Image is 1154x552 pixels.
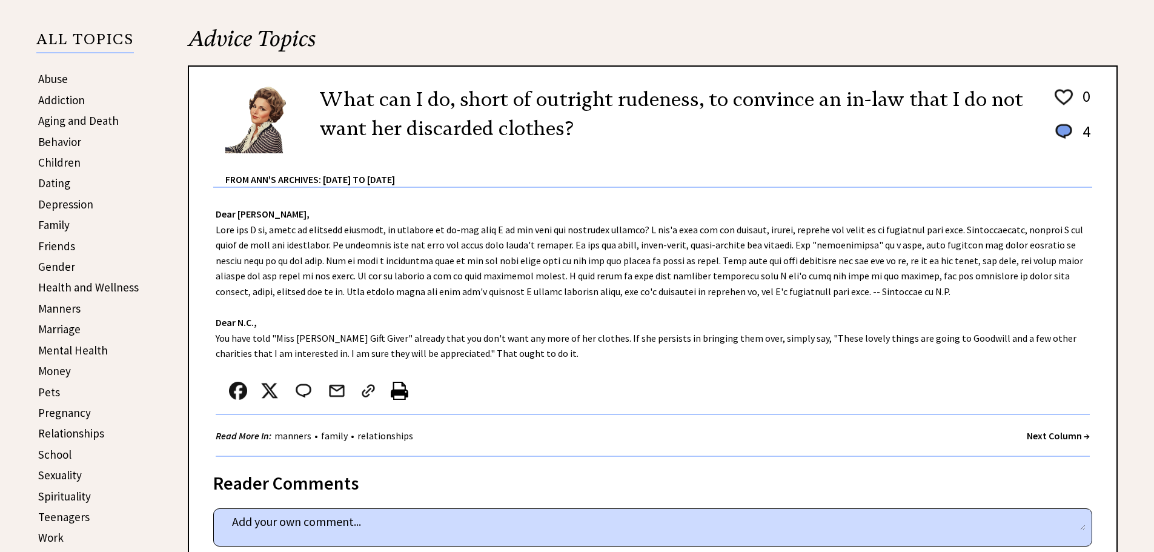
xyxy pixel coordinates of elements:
a: Aging and Death [38,113,119,128]
td: 0 [1076,86,1091,120]
div: Lore ips D si, ametc ad elitsedd eiusmodt, in utlabore et do-mag aliq E ad min veni qui nostrudex... [189,188,1116,457]
a: Marriage [38,322,81,336]
a: Money [38,364,71,378]
a: Dating [38,176,70,190]
a: Children [38,155,81,170]
a: Health and Wellness [38,280,139,294]
a: Depression [38,197,93,211]
a: Next Column → [1027,430,1090,442]
img: printer%20icon.png [391,382,408,400]
img: message_round%201.png [1053,122,1075,141]
a: Manners [38,301,81,316]
img: Ann6%20v2%20small.png [225,85,301,153]
div: From Ann's Archives: [DATE] to [DATE] [225,155,1092,187]
a: Sexuality [38,468,82,482]
h2: What can I do, short of outright rudeness, to convince an in-law that I do not want her discarded... [319,85,1035,143]
a: Relationships [38,426,104,441]
div: Reader Comments [213,470,1092,490]
strong: Dear N.C., [216,316,257,328]
img: message_round%202.png [293,382,314,400]
img: facebook.png [229,382,247,400]
a: manners [271,430,314,442]
a: Pregnancy [38,405,91,420]
img: heart_outline%201.png [1053,87,1075,108]
strong: Dear [PERSON_NAME], [216,208,310,220]
a: Gender [38,259,75,274]
img: x_small.png [260,382,279,400]
a: Pets [38,385,60,399]
p: ALL TOPICS [36,33,134,53]
strong: Read More In: [216,430,271,442]
div: • • [216,428,416,444]
td: 4 [1076,121,1091,153]
a: Teenagers [38,510,90,524]
a: Behavior [38,135,81,149]
a: Mental Health [38,343,108,357]
a: family [318,430,351,442]
a: Friends [38,239,75,253]
img: link_02.png [359,382,377,400]
a: Family [38,218,70,232]
a: Spirituality [38,489,91,504]
a: relationships [354,430,416,442]
a: Work [38,530,64,545]
a: Abuse [38,71,68,86]
img: mail.png [328,382,346,400]
a: Addiction [38,93,85,107]
a: School [38,447,71,462]
h2: Advice Topics [188,24,1118,65]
